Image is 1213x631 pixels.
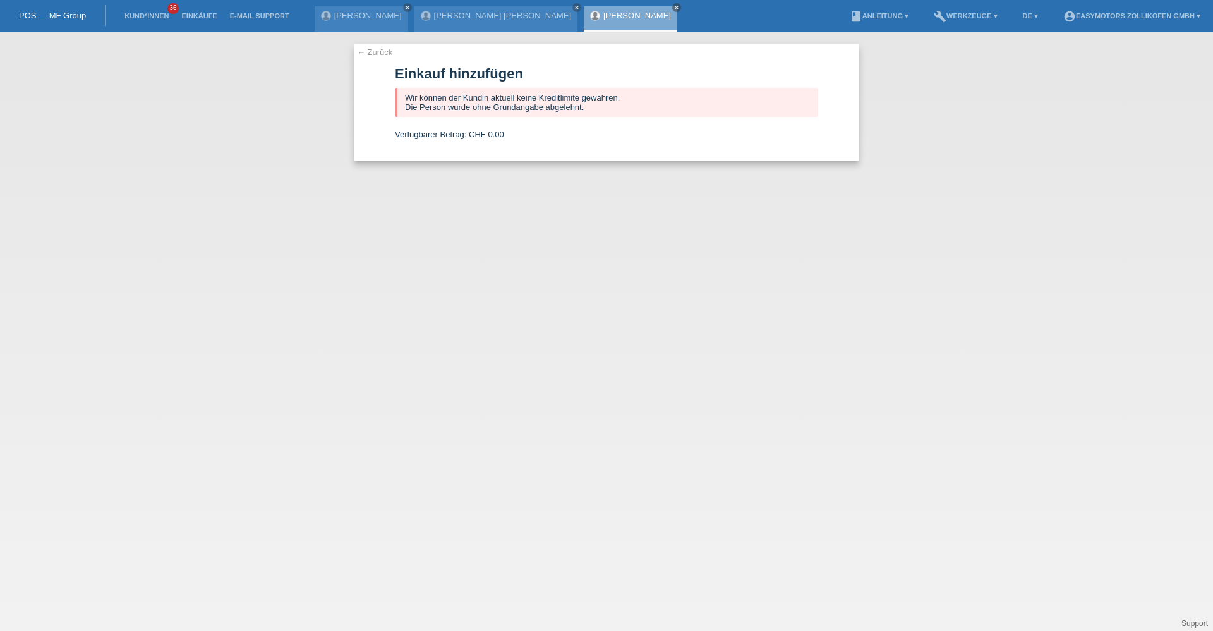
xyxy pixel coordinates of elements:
[1017,12,1044,20] a: DE ▾
[175,12,223,20] a: Einkäufe
[167,3,179,14] span: 36
[334,11,402,20] a: [PERSON_NAME]
[843,12,915,20] a: bookAnleitung ▾
[404,4,411,11] i: close
[927,12,1004,20] a: buildWerkzeuge ▾
[403,3,412,12] a: close
[603,11,671,20] a: [PERSON_NAME]
[357,47,392,57] a: ← Zurück
[395,130,466,139] span: Verfügbarer Betrag:
[934,10,946,23] i: build
[672,3,681,12] a: close
[1181,619,1208,628] a: Support
[19,11,86,20] a: POS — MF Group
[850,10,862,23] i: book
[395,88,818,117] div: Wir können der Kundin aktuell keine Kreditlimite gewähren. Die Person wurde ohne Grundangabe abge...
[673,4,680,11] i: close
[434,11,571,20] a: [PERSON_NAME] [PERSON_NAME]
[118,12,175,20] a: Kund*innen
[1057,12,1207,20] a: account_circleEasymotors Zollikofen GmbH ▾
[469,130,504,139] span: CHF 0.00
[395,66,818,82] h1: Einkauf hinzufügen
[224,12,296,20] a: E-Mail Support
[572,3,581,12] a: close
[1063,10,1076,23] i: account_circle
[574,4,580,11] i: close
